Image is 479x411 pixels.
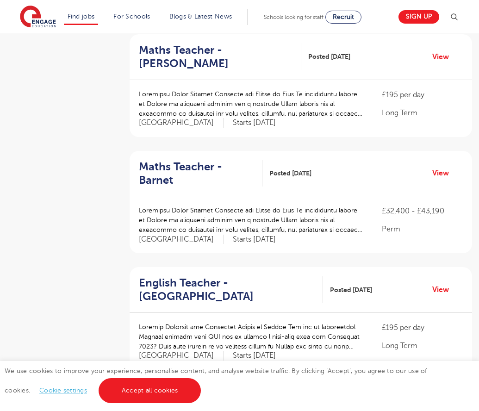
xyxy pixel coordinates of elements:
[398,10,439,24] a: Sign up
[233,118,276,128] p: Starts [DATE]
[68,13,95,20] a: Find jobs
[432,284,456,296] a: View
[233,235,276,244] p: Starts [DATE]
[39,387,87,394] a: Cookie settings
[113,13,150,20] a: For Schools
[333,13,354,20] span: Recruit
[169,13,232,20] a: Blogs & Latest News
[139,89,363,118] p: Loremipsu Dolor Sitamet Consecte adi Elitse do Eius Te incididuntu labore et Dolore ma aliquaeni ...
[139,44,301,70] a: Maths Teacher - [PERSON_NAME]
[20,6,56,29] img: Engage Education
[139,160,262,187] a: Maths Teacher - Barnet
[139,44,294,70] h2: Maths Teacher - [PERSON_NAME]
[325,11,361,24] a: Recruit
[432,51,456,63] a: View
[139,205,363,235] p: Loremipsu Dolor Sitamet Consecte adi Elitse do Eius Te incididuntu labore et Dolore ma aliquaeni ...
[330,285,372,295] span: Posted [DATE]
[139,276,316,303] h2: English Teacher - [GEOGRAPHIC_DATA]
[382,224,463,235] p: Perm
[382,107,463,118] p: Long Term
[382,205,463,217] p: £32,400 - £43,190
[139,235,224,244] span: [GEOGRAPHIC_DATA]
[269,168,311,178] span: Posted [DATE]
[382,89,463,100] p: £195 per day
[139,351,224,361] span: [GEOGRAPHIC_DATA]
[139,160,255,187] h2: Maths Teacher - Barnet
[139,118,224,128] span: [GEOGRAPHIC_DATA]
[233,351,276,361] p: Starts [DATE]
[139,276,323,303] a: English Teacher - [GEOGRAPHIC_DATA]
[308,52,350,62] span: Posted [DATE]
[5,367,427,394] span: We use cookies to improve your experience, personalise content, and analyse website traffic. By c...
[382,340,463,351] p: Long Term
[382,322,463,333] p: £195 per day
[264,14,323,20] span: Schools looking for staff
[139,322,363,351] p: Loremip Dolorsit ame Consectet Adipis el Seddoe Tem inc ut laboreetdol Magnaal enimadm veni QUI n...
[99,378,201,403] a: Accept all cookies
[432,167,456,179] a: View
